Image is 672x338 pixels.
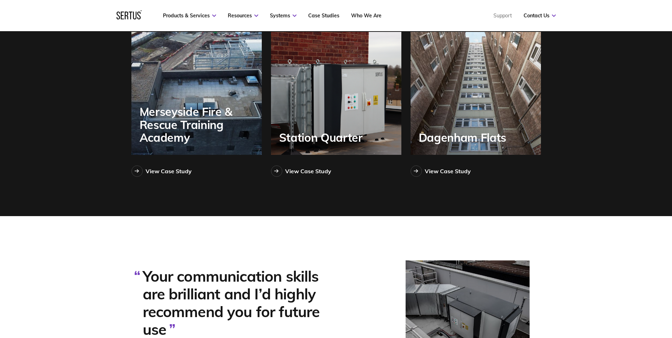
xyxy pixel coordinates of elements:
div: Station Quarter [279,131,366,144]
a: View Case Study [131,165,192,177]
iframe: Chat Widget [513,53,672,338]
div: View Case Study [425,168,471,175]
a: Dagenham Flats [411,32,541,155]
div: View Case Study [146,168,192,175]
div: View Case Study [285,168,331,175]
a: Systems [270,12,297,19]
a: Station Quarter [271,32,401,155]
a: Who We Are [351,12,382,19]
a: Merseyside Fire & Rescue Training Academy [131,32,262,155]
a: View Case Study [271,165,331,177]
a: View Case Study [411,165,471,177]
a: Resources [228,12,258,19]
div: Dagenham Flats [419,131,510,144]
a: Contact Us [524,12,556,19]
a: Support [493,12,512,19]
div: Merseyside Fire & Rescue Training Academy [140,105,262,144]
a: Products & Services [163,12,216,19]
a: Case Studies [308,12,339,19]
